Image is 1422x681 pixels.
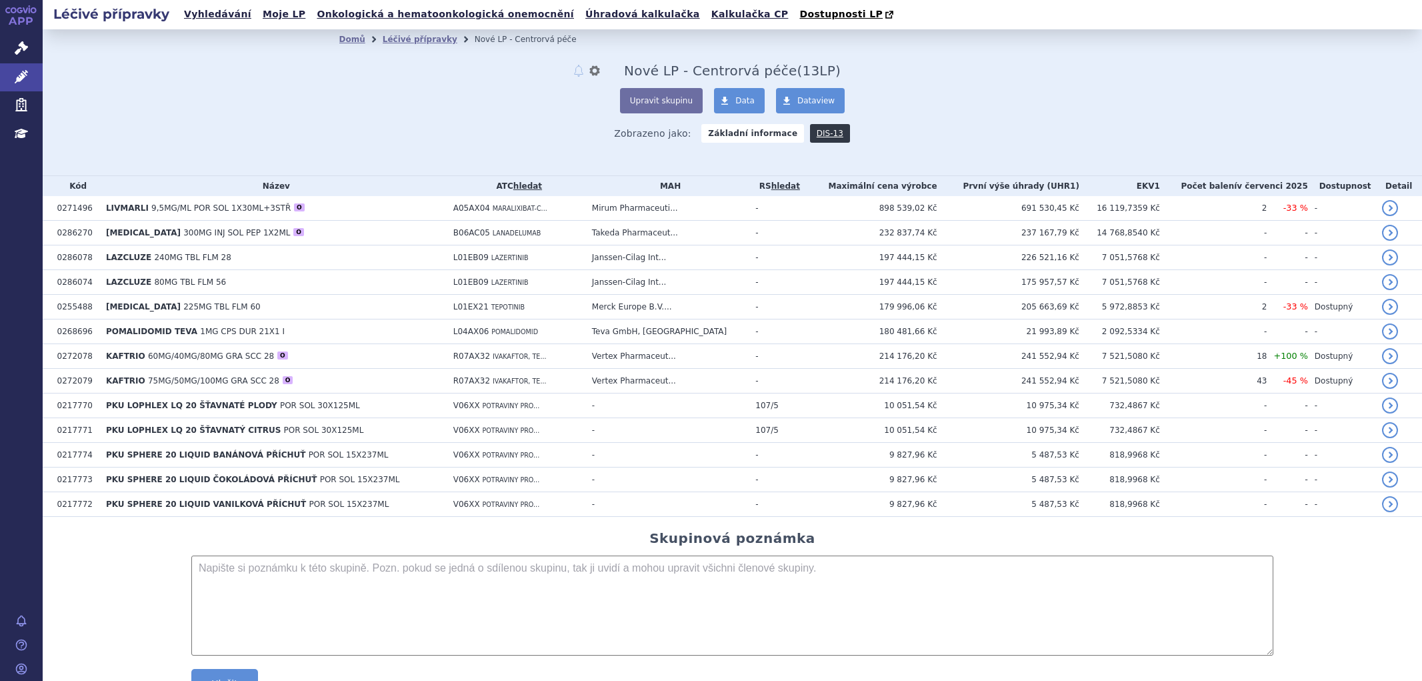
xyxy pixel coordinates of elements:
td: - [1160,468,1267,492]
td: - [1160,221,1267,245]
td: 179 996,06 Kč [803,295,937,319]
td: 5 972,8853 Kč [1079,295,1160,319]
span: LAZCLUZE [106,277,151,287]
span: L01EB09 [453,277,489,287]
td: 9 827,96 Kč [803,468,937,492]
span: L01EX21 [453,302,489,311]
td: 0272078 [51,344,99,369]
td: Dostupný [1308,295,1376,319]
td: Janssen-Cilag Int... [585,245,749,270]
td: - [749,270,803,295]
span: PKU SPHERE 20 LIQUID VANILKOVÁ PŘÍCHUŤ [106,500,306,509]
a: detail [1382,200,1398,216]
td: - [749,221,803,245]
td: Dostupný [1308,344,1376,369]
a: detail [1382,299,1398,315]
a: detail [1382,496,1398,512]
a: detail [1382,373,1398,389]
td: 0255488 [51,295,99,319]
td: 9 827,96 Kč [803,492,937,517]
span: IVAKAFTOR, TE... [493,353,547,360]
td: 5 487,53 Kč [937,492,1079,517]
td: 0217773 [51,468,99,492]
span: POR SOL 15X237ML [320,475,400,484]
th: První výše úhrady (UHR1) [937,176,1079,196]
td: 241 552,94 Kč [937,369,1079,394]
span: Zobrazeno jako: [614,124,691,143]
span: POR SOL 30X125ML [280,401,360,410]
a: Dostupnosti LP [795,5,900,24]
td: 175 957,57 Kč [937,270,1079,295]
td: 0286074 [51,270,99,295]
span: PKU LOPHLEX LQ 20 ŠŤAVNATÉ PLODY [106,401,277,410]
span: Dataview [797,96,835,105]
td: 0286270 [51,221,99,245]
td: 10 051,54 Kč [803,394,937,418]
span: V06XX [453,401,480,410]
td: - [1308,245,1376,270]
td: - [1308,319,1376,344]
span: V06XX [453,475,480,484]
th: MAH [585,176,749,196]
td: - [1267,221,1307,245]
td: 43 [1160,369,1267,394]
a: detail [1382,274,1398,290]
td: 214 176,20 Kč [803,344,937,369]
td: - [1308,196,1376,221]
td: - [749,344,803,369]
td: Merck Europe B.V.... [585,295,749,319]
span: V06XX [453,500,480,509]
span: POR SOL 15X237ML [309,500,389,509]
td: 0217774 [51,443,99,468]
td: - [749,319,803,344]
td: - [1308,443,1376,468]
td: 898 539,02 Kč [803,196,937,221]
span: 80MG TBL FLM 56 [154,277,226,287]
td: - [749,443,803,468]
span: 75MG/50MG/100MG GRA SCC 28 [148,376,279,386]
td: 10 975,34 Kč [937,394,1079,418]
td: 214 176,20 Kč [803,369,937,394]
span: POTRAVINY PRO... [483,501,540,508]
a: Úhradová kalkulačka [581,5,704,23]
a: Domů [339,35,365,44]
span: POR SOL 30X125ML [284,426,364,435]
span: POTRAVINY PRO... [483,402,540,410]
span: LIVMARLI [106,203,149,213]
th: Kód [51,176,99,196]
span: KAFTRIO [106,376,145,386]
td: 14 768,8540 Kč [1079,221,1160,245]
td: - [1160,418,1267,443]
span: LAZERTINIB [491,279,529,286]
h2: Léčivé přípravky [43,5,180,23]
button: Upravit skupinu [620,88,703,113]
td: - [749,295,803,319]
span: 300MG INJ SOL PEP 1X2ML [183,228,290,237]
td: 205 663,69 Kč [937,295,1079,319]
span: POMALIDOMID [491,328,538,335]
td: 0268696 [51,319,99,344]
a: Data [714,88,765,113]
li: Nové LP - Centrorvá péče [475,29,594,49]
td: 732,4867 Kč [1079,418,1160,443]
a: detail [1382,472,1398,488]
td: 0286078 [51,245,99,270]
span: Dostupnosti LP [799,9,883,19]
td: 7 521,5080 Kč [1079,369,1160,394]
span: POMALIDOMID TEVA [106,327,197,336]
span: POTRAVINY PRO... [483,452,540,459]
td: 197 444,15 Kč [803,270,937,295]
span: v červenci 2025 [1237,181,1307,191]
span: L04AX06 [453,327,489,336]
a: Onkologická a hematoonkologická onemocnění [313,5,578,23]
span: 107/5 [755,426,779,435]
td: - [1308,492,1376,517]
td: - [1267,443,1307,468]
span: ( LP) [797,63,840,79]
td: - [1308,221,1376,245]
span: PKU SPHERE 20 LIQUID ČOKOLÁDOVÁ PŘÍCHUŤ [106,475,317,484]
span: V06XX [453,426,480,435]
td: 0217771 [51,418,99,443]
span: R07AX32 [453,376,490,386]
strong: Základní informace [701,124,804,143]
